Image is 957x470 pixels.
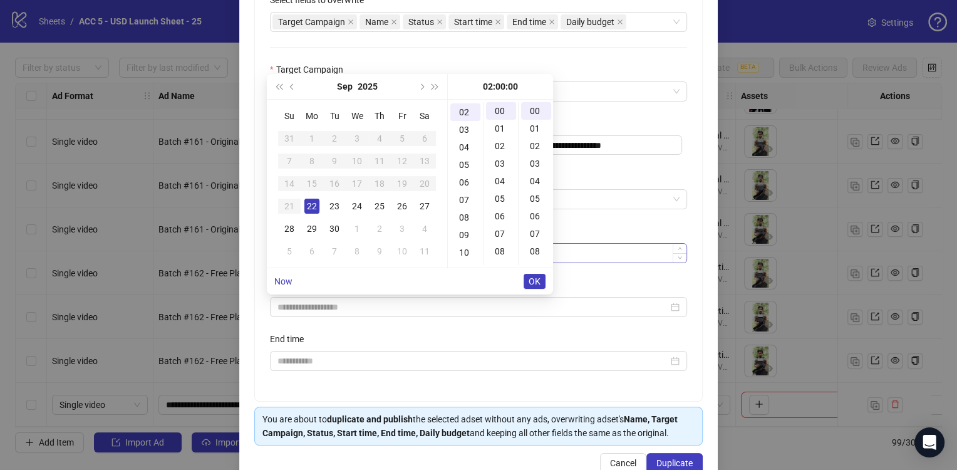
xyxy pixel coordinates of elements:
[323,127,346,150] td: 2025-09-02
[304,176,319,191] div: 15
[372,244,387,259] div: 9
[486,172,516,190] div: 04
[413,240,436,263] td: 2025-10-11
[391,150,413,172] td: 2025-09-12
[346,172,368,195] td: 2025-09-17
[450,138,480,156] div: 04
[372,131,387,146] div: 4
[512,15,546,29] span: End time
[549,19,555,25] span: close
[304,244,319,259] div: 6
[521,102,551,120] div: 00
[301,195,323,217] td: 2025-09-22
[678,256,682,260] span: down
[486,120,516,137] div: 01
[453,74,548,99] div: 02:00:00
[450,103,480,121] div: 02
[450,244,480,261] div: 10
[346,105,368,127] th: We
[368,172,391,195] td: 2025-09-18
[349,176,365,191] div: 17
[274,276,292,286] a: Now
[372,154,387,169] div: 11
[368,105,391,127] th: Th
[327,414,413,424] strong: duplicate and publish
[507,14,558,29] span: End time
[610,458,636,468] span: Cancel
[277,354,668,368] input: End time
[395,199,410,214] div: 26
[437,19,443,25] span: close
[349,244,365,259] div: 8
[413,150,436,172] td: 2025-09-13
[413,127,436,150] td: 2025-09-06
[327,154,342,169] div: 9
[413,217,436,240] td: 2025-10-04
[301,240,323,263] td: 2025-10-06
[417,154,432,169] div: 13
[301,172,323,195] td: 2025-09-15
[372,221,387,236] div: 2
[304,131,319,146] div: 1
[450,226,480,244] div: 09
[304,199,319,214] div: 22
[270,63,351,76] label: Target Campaign
[323,105,346,127] th: Tu
[395,244,410,259] div: 10
[327,244,342,259] div: 7
[566,15,614,29] span: Daily budget
[521,260,551,278] div: 09
[323,172,346,195] td: 2025-09-16
[304,221,319,236] div: 29
[391,240,413,263] td: 2025-10-10
[262,412,695,440] div: You are about to the selected adset without any ads, overwriting adset's and keeping all other fi...
[395,154,410,169] div: 12
[524,274,546,289] button: OK
[521,243,551,260] div: 08
[395,176,410,191] div: 19
[448,14,504,29] span: Start time
[278,217,301,240] td: 2025-09-28
[521,190,551,207] div: 05
[304,154,319,169] div: 8
[414,74,428,99] button: Next month (PageDown)
[413,105,436,127] th: Sa
[368,217,391,240] td: 2025-10-02
[417,221,432,236] div: 4
[348,19,354,25] span: close
[486,243,516,260] div: 08
[368,127,391,150] td: 2025-09-04
[413,172,436,195] td: 2025-09-20
[450,174,480,191] div: 06
[365,15,388,29] span: Name
[529,276,541,286] span: OK
[327,176,342,191] div: 16
[282,199,297,214] div: 21
[278,15,345,29] span: Target Campaign
[914,427,944,457] div: Open Intercom Messenger
[486,260,516,278] div: 09
[327,199,342,214] div: 23
[521,207,551,225] div: 06
[486,207,516,225] div: 06
[521,120,551,137] div: 01
[617,19,623,25] span: close
[391,127,413,150] td: 2025-09-05
[346,217,368,240] td: 2025-10-01
[286,74,299,99] button: Previous month (PageUp)
[417,199,432,214] div: 27
[272,14,357,29] span: Target Campaign
[673,244,686,253] span: Increase Value
[323,150,346,172] td: 2025-09-09
[486,190,516,207] div: 05
[450,121,480,138] div: 03
[678,246,682,251] span: up
[282,244,297,259] div: 5
[391,105,413,127] th: Fr
[272,74,286,99] button: Last year (Control + left)
[349,154,365,169] div: 10
[346,240,368,263] td: 2025-10-08
[372,199,387,214] div: 25
[450,191,480,209] div: 07
[391,172,413,195] td: 2025-09-19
